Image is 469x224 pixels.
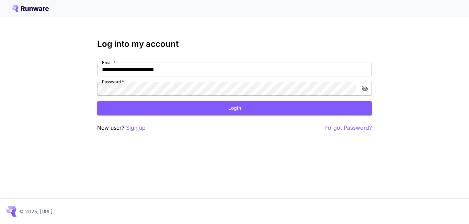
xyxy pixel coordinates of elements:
[19,208,53,215] p: © 2025, [URL]
[97,101,372,115] button: Login
[102,60,115,65] label: Email
[359,83,371,95] button: toggle password visibility
[97,124,146,132] p: New user?
[126,124,146,132] button: Sign up
[97,39,372,49] h3: Log into my account
[102,79,124,85] label: Password
[325,124,372,132] button: Forgot Password?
